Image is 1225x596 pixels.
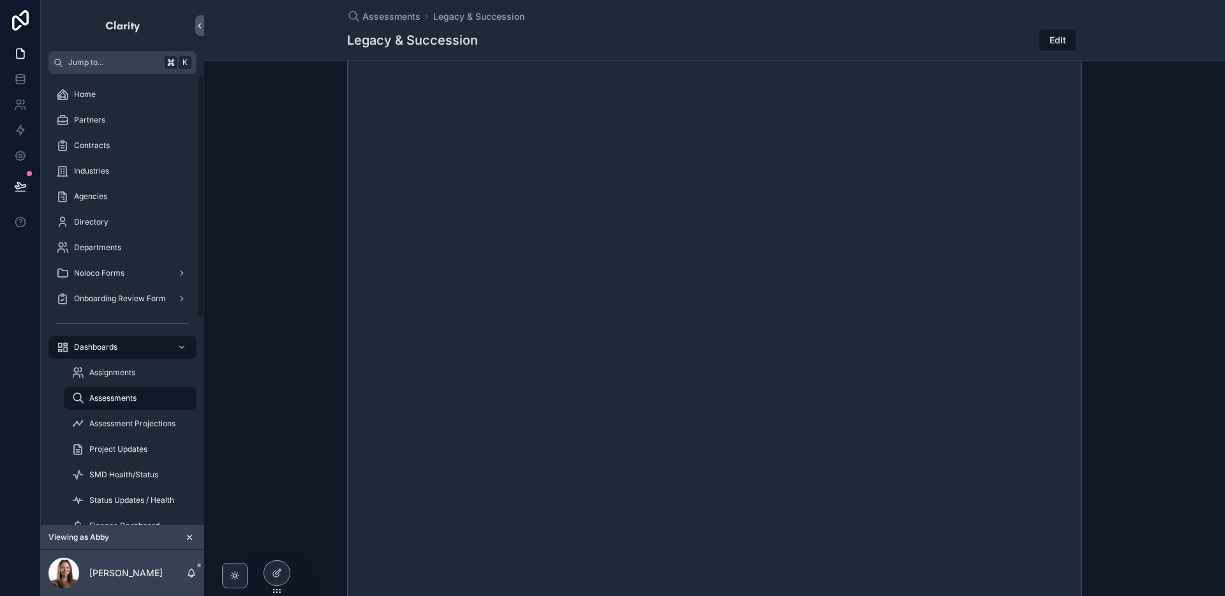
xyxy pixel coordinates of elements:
[48,336,197,359] a: Dashboards
[64,489,197,512] a: Status Updates / Health
[89,393,137,403] span: Assessments
[48,83,197,106] a: Home
[74,242,121,253] span: Departments
[68,57,160,68] span: Jump to...
[48,108,197,131] a: Partners
[1050,34,1066,47] span: Edit
[74,191,107,202] span: Agencies
[41,74,204,525] div: scrollable content
[1039,29,1077,52] button: Edit
[89,470,158,480] span: SMD Health/Status
[433,10,524,23] a: Legacy & Succession
[48,287,197,310] a: Onboarding Review Form
[362,10,420,23] span: Assessments
[74,166,109,176] span: Industries
[74,268,124,278] span: Noloco Forms
[89,495,174,505] span: Status Updates / Health
[74,217,108,227] span: Directory
[89,368,135,378] span: Assignments
[74,140,110,151] span: Contracts
[48,211,197,234] a: Directory
[74,115,105,125] span: Partners
[48,532,109,542] span: Viewing as Abby
[64,463,197,486] a: SMD Health/Status
[89,419,175,429] span: Assessment Projections
[48,134,197,157] a: Contracts
[347,31,478,49] h1: Legacy & Succession
[74,89,96,100] span: Home
[48,236,197,259] a: Departments
[105,15,141,36] img: App logo
[64,387,197,410] a: Assessments
[48,262,197,285] a: Noloco Forms
[48,185,197,208] a: Agencies
[180,57,190,68] span: K
[64,361,197,384] a: Assignments
[89,444,147,454] span: Project Updates
[74,294,166,304] span: Onboarding Review Form
[347,10,420,23] a: Assessments
[64,438,197,461] a: Project Updates
[48,160,197,183] a: Industries
[89,521,160,531] span: Finance Dashboard
[48,51,197,74] button: Jump to...K
[74,342,117,352] span: Dashboards
[64,412,197,435] a: Assessment Projections
[89,567,163,579] p: [PERSON_NAME]
[64,514,197,537] a: Finance Dashboard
